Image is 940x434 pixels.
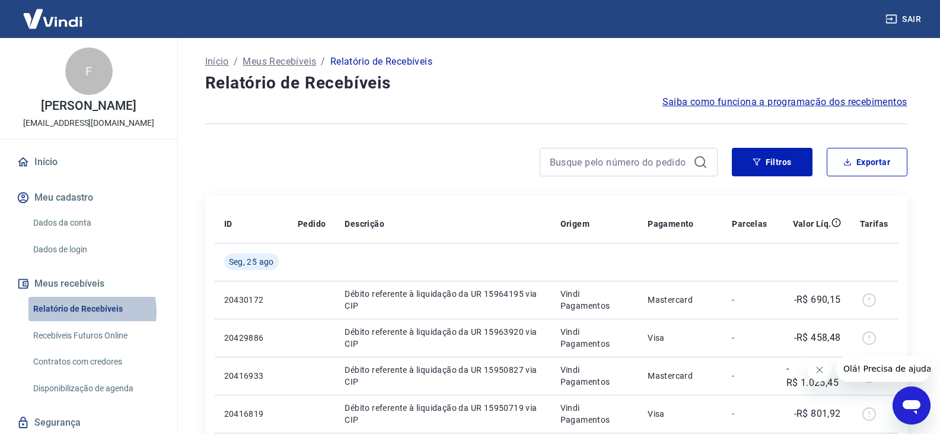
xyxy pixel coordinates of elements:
span: Olá! Precisa de ajuda? [7,8,100,18]
p: Origem [560,218,590,230]
img: Vindi [14,1,91,37]
p: - [732,408,767,420]
p: Débito referente à liquidação da UR 15964195 via CIP [345,288,541,312]
button: Sair [883,8,926,30]
p: Valor Líq. [793,218,831,230]
a: Disponibilização de agenda [28,376,163,401]
a: Dados de login [28,237,163,262]
p: Parcelas [732,218,767,230]
p: Débito referente à liquidação da UR 15950719 via CIP [345,402,541,426]
p: Vindi Pagamentos [560,288,629,312]
p: Descrição [345,218,384,230]
p: Visa [648,408,713,420]
p: - [732,294,767,306]
p: -R$ 690,15 [794,293,841,307]
span: Seg, 25 ago [229,256,274,268]
p: 20416819 [224,408,279,420]
iframe: Mensagem da empresa [836,356,931,382]
a: Saiba como funciona a programação dos recebimentos [662,95,907,109]
a: Início [205,55,229,69]
a: Contratos com credores [28,350,163,374]
p: Tarifas [860,218,888,230]
p: Débito referente à liquidação da UR 15963920 via CIP [345,326,541,350]
p: [PERSON_NAME] [41,100,136,112]
p: Vindi Pagamentos [560,402,629,426]
a: Recebíveis Futuros Online [28,324,163,348]
p: -R$ 1.025,45 [786,362,841,390]
a: Meus Recebíveis [243,55,316,69]
p: - [732,332,767,344]
p: -R$ 458,48 [794,331,841,345]
p: Visa [648,332,713,344]
button: Meus recebíveis [14,271,163,297]
p: / [234,55,238,69]
p: Pagamento [648,218,694,230]
button: Filtros [732,148,812,176]
input: Busque pelo número do pedido [550,153,689,171]
p: Mastercard [648,370,713,382]
p: / [321,55,325,69]
p: Débito referente à liquidação da UR 15950827 via CIP [345,364,541,388]
p: Relatório de Recebíveis [330,55,432,69]
button: Meu cadastro [14,185,163,211]
p: 20416933 [224,370,279,382]
p: 20430172 [224,294,279,306]
p: Mastercard [648,294,713,306]
iframe: Botão para abrir a janela de mensagens [893,387,931,425]
a: Início [14,149,163,175]
a: Dados da conta [28,211,163,235]
a: Relatório de Recebíveis [28,297,163,321]
p: -R$ 801,92 [794,407,841,421]
p: [EMAIL_ADDRESS][DOMAIN_NAME] [23,117,154,129]
p: Vindi Pagamentos [560,326,629,350]
p: Pedido [298,218,326,230]
p: ID [224,218,232,230]
button: Exportar [827,148,907,176]
p: - [732,370,767,382]
p: Vindi Pagamentos [560,364,629,388]
p: 20429886 [224,332,279,344]
h4: Relatório de Recebíveis [205,71,907,95]
div: F [65,47,113,95]
iframe: Fechar mensagem [808,358,831,382]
